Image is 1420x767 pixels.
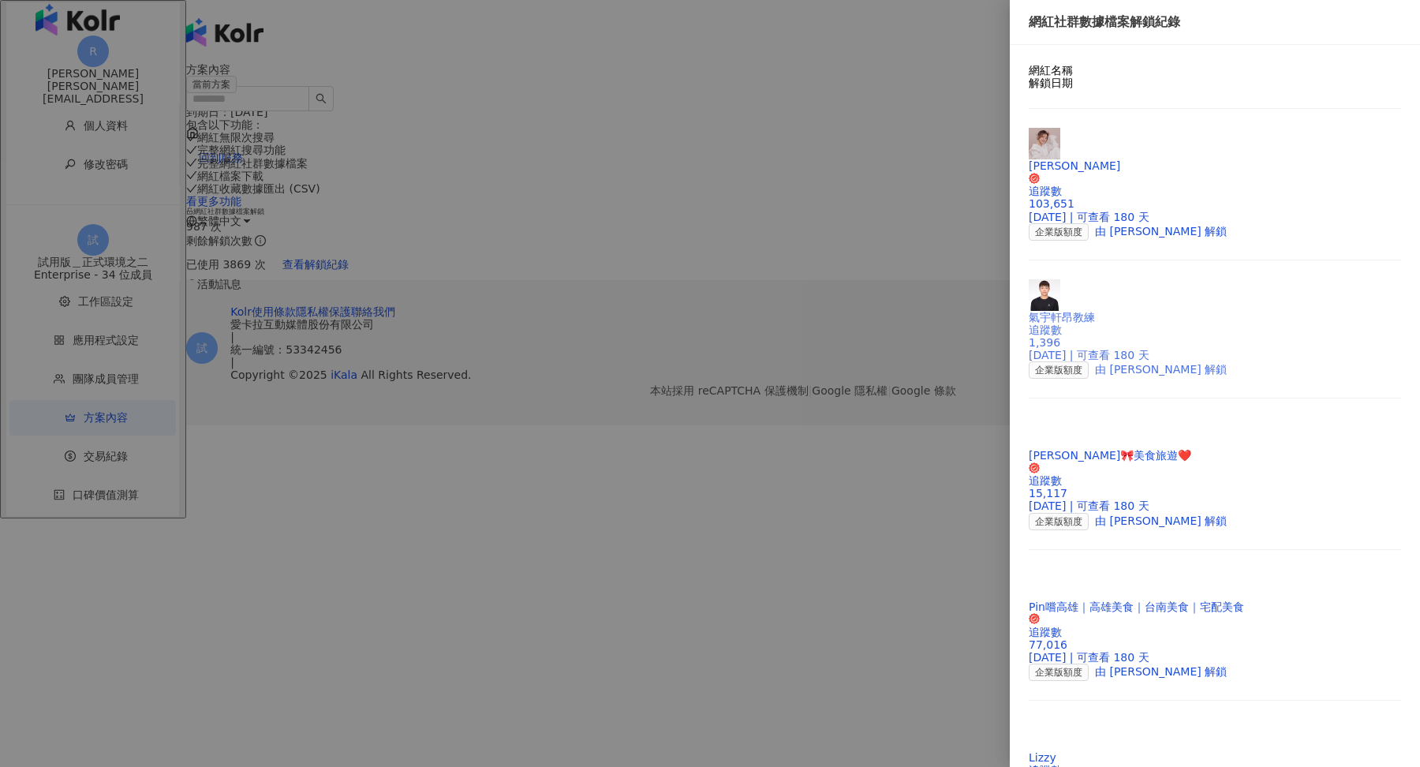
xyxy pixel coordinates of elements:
[1029,279,1060,311] img: KOL Avatar
[1029,279,1401,398] a: KOL Avatar氣宇軒昂教練追蹤數 1,396[DATE] | 可查看 180 天企業版額度由 [PERSON_NAME] 解鎖
[1029,417,1401,549] a: KOL Avatar[PERSON_NAME]🎀美食旅遊❤️追蹤數 15,117[DATE] | 可查看 180 天企業版額度由 [PERSON_NAME] 解鎖
[1029,569,1060,601] img: KOL Avatar
[1029,361,1401,379] div: 由 [PERSON_NAME] 解鎖
[1029,185,1401,210] div: 追蹤數 103,651
[1029,513,1089,530] span: 企業版額度
[1029,13,1401,32] div: 網紅社群數據檔案解鎖紀錄
[1029,211,1401,223] div: [DATE] | 可查看 180 天
[1029,349,1401,361] div: [DATE] | 可查看 180 天
[1029,449,1401,462] div: [PERSON_NAME]🎀美食旅遊❤️
[1029,324,1401,349] div: 追蹤數 1,396
[1029,626,1401,651] div: 追蹤數 77,016
[1029,651,1401,664] div: [DATE] | 可查看 180 天
[1029,311,1401,324] div: 氣宇軒昂教練
[1029,664,1089,681] span: 企業版額度
[1029,223,1401,241] div: 由 [PERSON_NAME] 解鎖
[1029,569,1401,701] a: KOL AvatarPin嚐高雄｜高雄美食｜台南美食｜宅配美食追蹤數 77,016[DATE] | 可查看 180 天企業版額度由 [PERSON_NAME] 解鎖
[1029,499,1401,512] div: [DATE] | 可查看 180 天
[1029,751,1401,764] div: Lizzy
[1029,361,1089,379] span: 企業版額度
[1029,601,1401,613] div: Pin嚐高雄｜高雄美食｜台南美食｜宅配美食
[1029,128,1060,159] img: KOL Avatar
[1029,720,1060,751] img: KOL Avatar
[1029,513,1401,530] div: 由 [PERSON_NAME] 解鎖
[1029,77,1401,89] div: 解鎖日期
[1029,223,1089,241] span: 企業版額度
[1029,664,1401,681] div: 由 [PERSON_NAME] 解鎖
[1029,128,1401,260] a: KOL Avatar[PERSON_NAME]追蹤數 103,651[DATE] | 可查看 180 天企業版額度由 [PERSON_NAME] 解鎖
[1029,159,1401,172] div: [PERSON_NAME]
[1029,64,1401,77] div: 網紅名稱
[1029,417,1060,449] img: KOL Avatar
[1029,474,1401,499] div: 追蹤數 15,117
